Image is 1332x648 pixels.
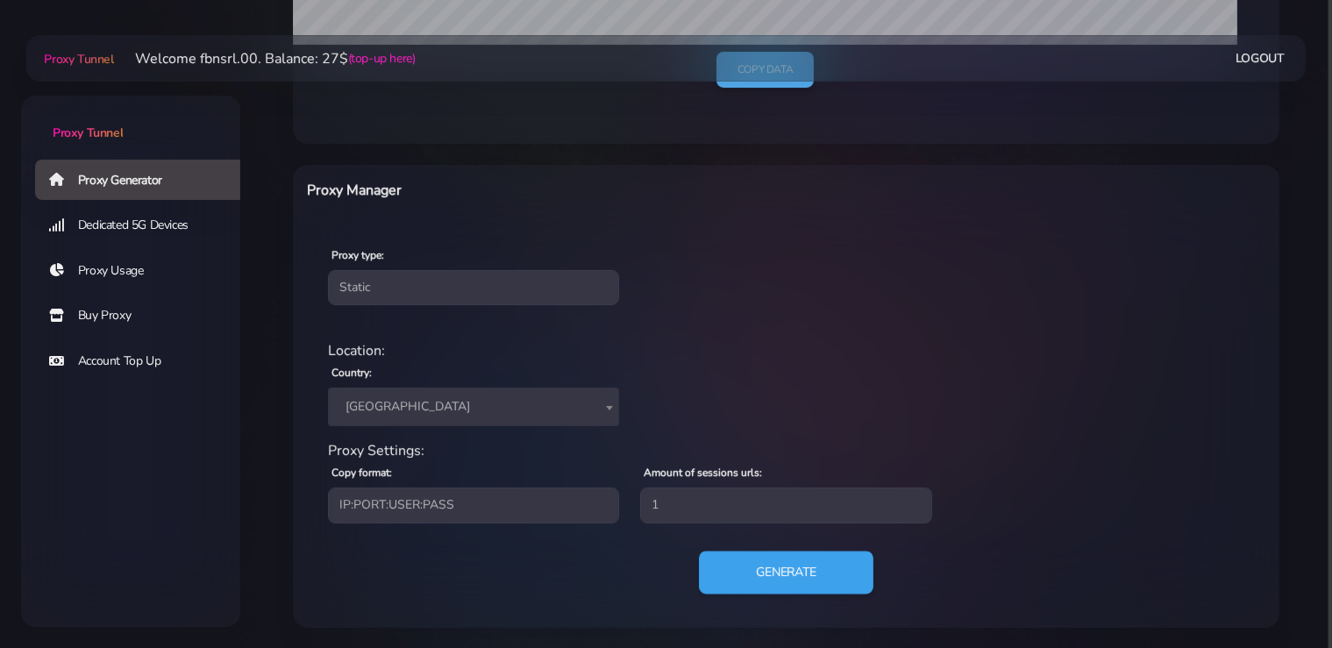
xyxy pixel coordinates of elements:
a: Account Top Up [35,341,254,381]
li: Welcome fbnsrl.00. Balance: 27$ [114,48,416,69]
div: Location: [317,340,1255,361]
a: Proxy Tunnel [40,45,113,73]
span: Denmark [338,395,609,419]
a: Proxy Tunnel [21,96,240,142]
label: Country: [331,365,372,381]
button: Generate [699,551,873,594]
a: Proxy Generator [35,160,254,200]
span: Proxy Tunnel [44,51,113,68]
iframe: Webchat Widget [1247,563,1310,626]
div: Proxy Settings: [317,440,1255,461]
span: Denmark [328,388,619,426]
label: Proxy type: [331,247,384,263]
a: Proxy Usage [35,251,254,291]
h6: Proxy Manager [307,179,858,202]
span: Proxy Tunnel [53,125,123,141]
label: Amount of sessions urls: [644,465,762,481]
a: Logout [1236,42,1285,75]
label: Copy format: [331,465,392,481]
a: (top-up here) [348,49,416,68]
a: Buy Proxy [35,296,254,336]
a: Dedicated 5G Devices [35,205,254,246]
